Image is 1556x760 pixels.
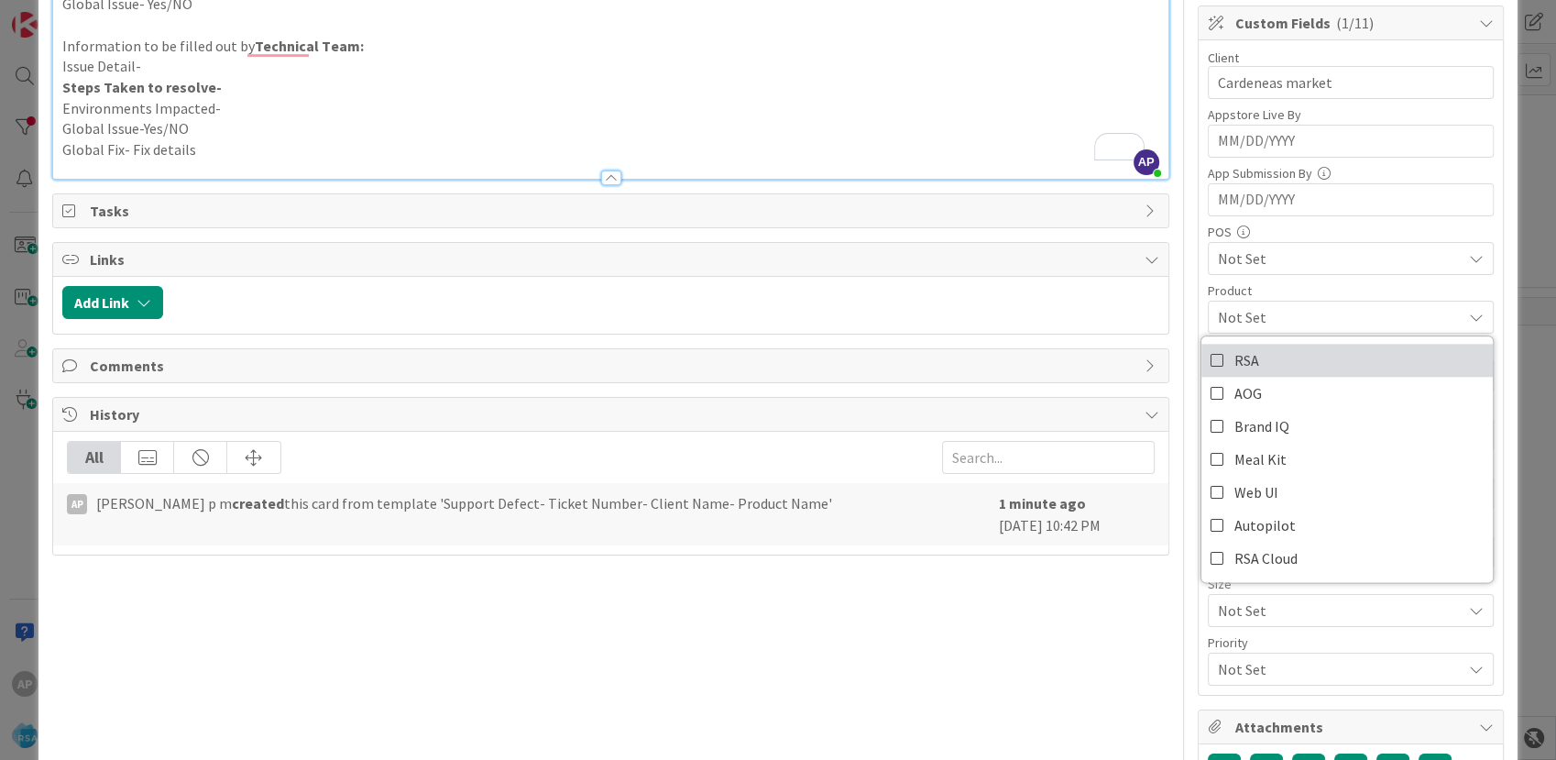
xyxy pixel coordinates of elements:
[1235,716,1470,738] span: Attachments
[1201,509,1493,542] a: Autopilot
[62,118,1158,139] p: Global Issue-Yes/NO
[255,37,363,55] strong: Technical Team:
[1208,167,1494,180] div: App Submission By
[1208,284,1494,297] div: Product
[67,494,87,514] div: Ap
[62,98,1158,119] p: Environments Impacted-
[1201,542,1493,575] a: RSA Cloud
[1208,50,1239,66] label: Client
[90,200,1134,222] span: Tasks
[1208,636,1494,649] div: Priority
[1234,413,1289,440] span: Brand IQ
[1208,578,1494,590] div: Size
[1201,344,1493,377] a: RSA
[1134,149,1159,175] span: AP
[62,286,163,319] button: Add Link
[1218,656,1452,682] span: Not Set
[62,56,1158,77] p: Issue Detail-
[1201,443,1493,476] a: Meal Kit
[1234,479,1278,506] span: Web UI
[1234,545,1298,572] span: RSA Cloud
[62,78,222,96] strong: Steps Taken to resolve-
[232,494,284,512] b: created
[1201,377,1493,410] a: AOG
[999,492,1155,536] div: [DATE] 10:42 PM
[68,442,121,473] div: All
[1201,476,1493,509] a: Web UI
[1208,108,1494,121] div: Appstore Live By
[62,139,1158,160] p: Global Fix- Fix details
[96,492,831,514] span: [PERSON_NAME] p m this card from template 'Support Defect- Ticket Number- Client Name- Product Name'
[1218,306,1462,328] span: Not Set
[90,403,1134,425] span: History
[62,36,1158,57] p: Information to be filled out by
[1201,410,1493,443] a: Brand IQ
[90,248,1134,270] span: Links
[90,355,1134,377] span: Comments
[1234,380,1262,407] span: AOG
[1234,347,1259,374] span: RSA
[1218,248,1462,270] span: Not Set
[1218,184,1484,215] input: MM/DD/YYYY
[1218,598,1452,623] span: Not Set
[942,441,1155,474] input: Search...
[1218,126,1484,157] input: MM/DD/YYYY
[1234,512,1296,539] span: Autopilot
[1208,226,1494,238] div: POS
[999,494,1086,512] b: 1 minute ago
[1336,14,1374,32] span: ( 1/11 )
[1235,12,1470,34] span: Custom Fields
[1234,446,1287,473] span: Meal Kit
